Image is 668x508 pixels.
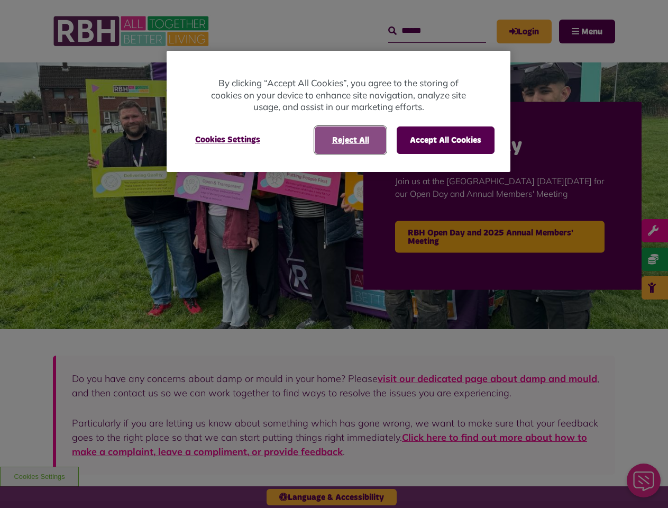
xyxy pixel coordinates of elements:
[315,126,386,154] button: Reject All
[209,77,468,113] p: By clicking “Accept All Cookies”, you agree to the storing of cookies on your device to enhance s...
[397,126,495,154] button: Accept All Cookies
[6,3,40,37] div: Close Web Assistant
[167,51,510,172] div: Cookie banner
[182,126,273,153] button: Cookies Settings
[167,51,510,172] div: Privacy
